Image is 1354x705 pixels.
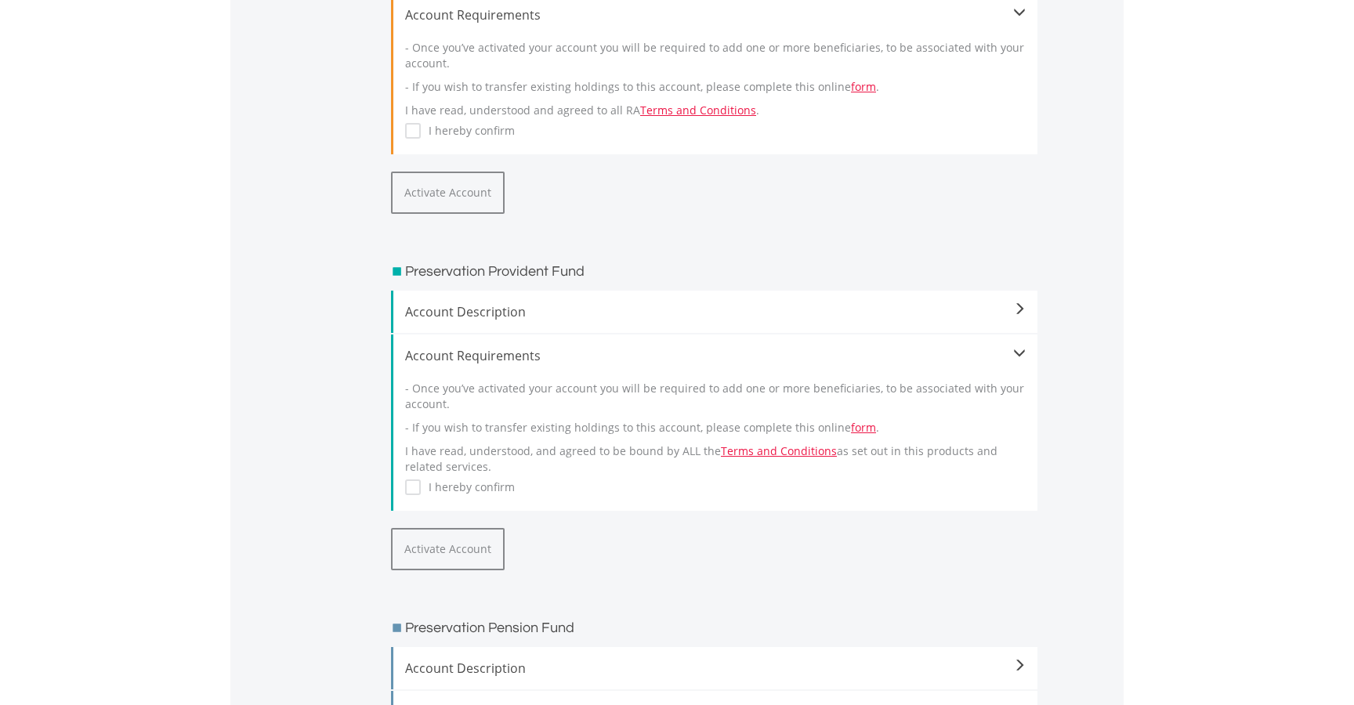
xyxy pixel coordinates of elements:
div: I have read, understood, and agreed to be bound by ALL the as set out in this products and relate... [405,365,1026,499]
label: I hereby confirm [421,123,515,139]
button: Activate Account [391,528,505,570]
button: Activate Account [391,172,505,214]
p: - If you wish to transfer existing holdings to this account, please complete this online . [405,420,1026,436]
span: Account Description [405,302,1026,321]
p: - If you wish to transfer existing holdings to this account, please complete this online . [405,79,1026,95]
span: Account Description [405,659,1026,678]
a: form [851,420,876,435]
div: Account Requirements [405,346,1026,365]
p: - Once you’ve activated your account you will be required to add one or more beneficiaries, to be... [405,381,1026,412]
a: form [851,79,876,94]
a: Terms and Conditions [640,103,756,117]
div: I have read, understood and agreed to all RA . [405,24,1026,143]
div: Account Requirements [405,5,1026,24]
h3: Preservation Provident Fund [405,261,585,283]
h3: Preservation Pension Fund [405,617,574,639]
a: Terms and Conditions [721,443,837,458]
label: I hereby confirm [421,479,515,495]
p: - Once you’ve activated your account you will be required to add one or more beneficiaries, to be... [405,40,1026,71]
